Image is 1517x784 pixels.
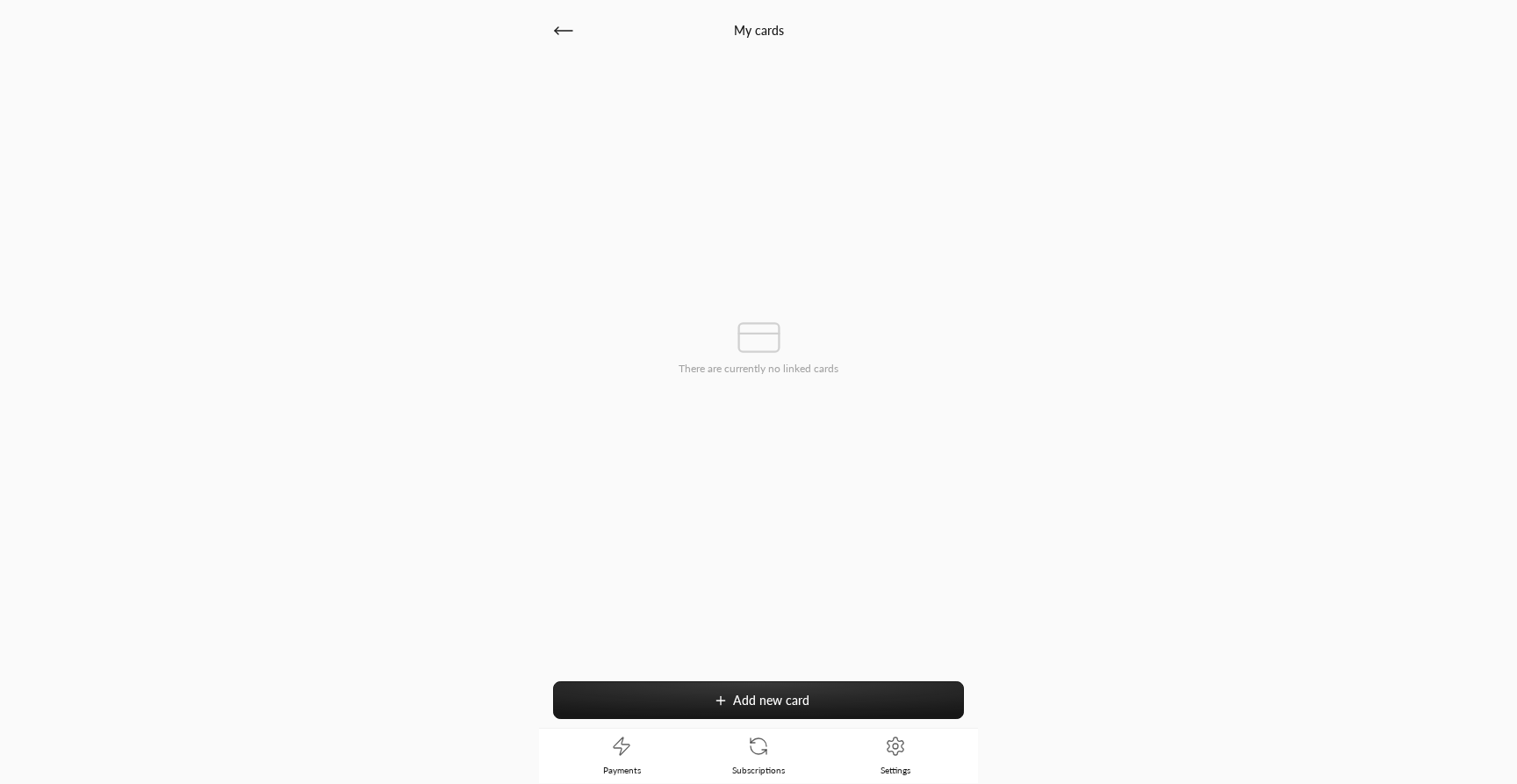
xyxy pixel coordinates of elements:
[679,362,838,376] p: There are currently no linked cards
[603,764,641,776] span: Payments
[732,764,785,776] span: Subscriptions
[553,681,964,719] button: Add new card
[734,22,784,40] h2: My cards
[881,764,910,776] span: Settings
[827,729,964,783] a: Settings
[733,693,809,708] span: Add new card
[553,729,690,783] a: Payments
[690,729,827,783] a: Subscriptions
